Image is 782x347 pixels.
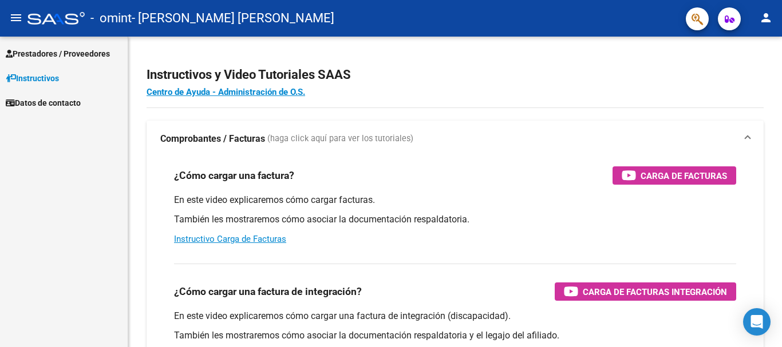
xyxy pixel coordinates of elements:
a: Centro de Ayuda - Administración de O.S. [147,87,305,97]
mat-icon: menu [9,11,23,25]
div: Open Intercom Messenger [743,308,771,336]
p: También les mostraremos cómo asociar la documentación respaldatoria y el legajo del afiliado. [174,329,736,342]
button: Carga de Facturas Integración [555,282,736,301]
span: Carga de Facturas Integración [583,285,727,299]
span: Instructivos [6,72,59,85]
strong: Comprobantes / Facturas [160,133,265,145]
h2: Instructivos y Video Tutoriales SAAS [147,64,764,86]
p: En este video explicaremos cómo cargar una factura de integración (discapacidad). [174,310,736,322]
span: (haga click aquí para ver los tutoriales) [267,133,413,145]
p: En este video explicaremos cómo cargar facturas. [174,194,736,206]
h3: ¿Cómo cargar una factura de integración? [174,284,362,300]
span: - omint [90,6,132,31]
p: También les mostraremos cómo asociar la documentación respaldatoria. [174,213,736,226]
span: Prestadores / Proveedores [6,47,110,60]
span: Datos de contacto [6,97,81,109]
h3: ¿Cómo cargar una factura? [174,167,294,184]
span: - [PERSON_NAME] [PERSON_NAME] [132,6,334,31]
mat-icon: person [759,11,773,25]
span: Carga de Facturas [641,169,727,183]
a: Instructivo Carga de Facturas [174,234,286,244]
button: Carga de Facturas [613,166,736,185]
mat-expansion-panel-header: Comprobantes / Facturas (haga click aquí para ver los tutoriales) [147,121,764,157]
